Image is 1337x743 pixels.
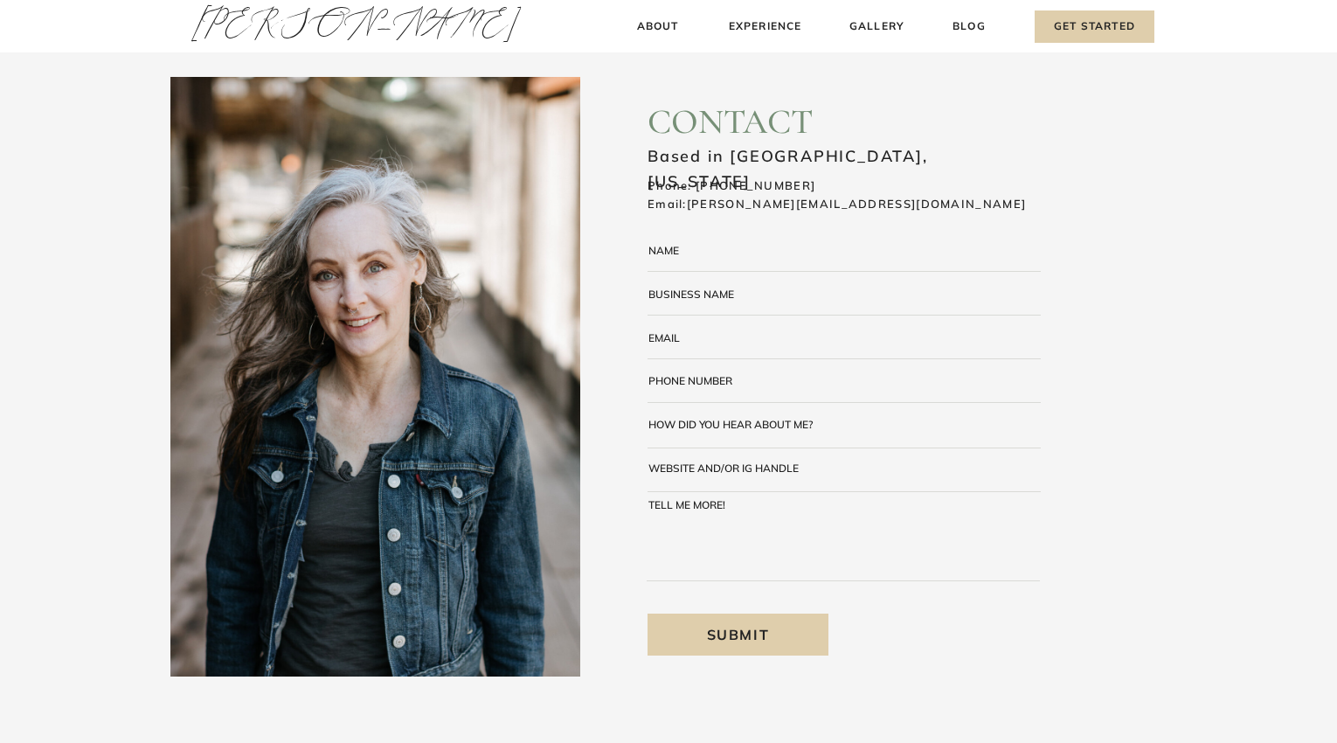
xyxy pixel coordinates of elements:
a: Gallery [848,17,906,36]
h2: contact [648,101,1036,140]
a: Get Started [1035,10,1154,43]
h3: Phone: [PHONE_NUMBER] Email: [648,177,1077,214]
a: [PERSON_NAME][EMAIL_ADDRESS][DOMAIN_NAME] [687,197,1026,211]
div: how did you hear about me? [648,419,823,429]
a: Blog [949,17,989,36]
div: business name [648,288,768,299]
h3: Based in [GEOGRAPHIC_DATA], [US_STATE] [648,144,1007,160]
div: website and/or ig handle [648,462,806,473]
div: tell me more! [648,499,760,510]
div: Name [648,245,688,256]
a: Experience [726,17,804,36]
a: Submit [648,614,828,656]
a: About [632,17,683,36]
div: Phone number [648,375,760,385]
div: email [648,332,696,344]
